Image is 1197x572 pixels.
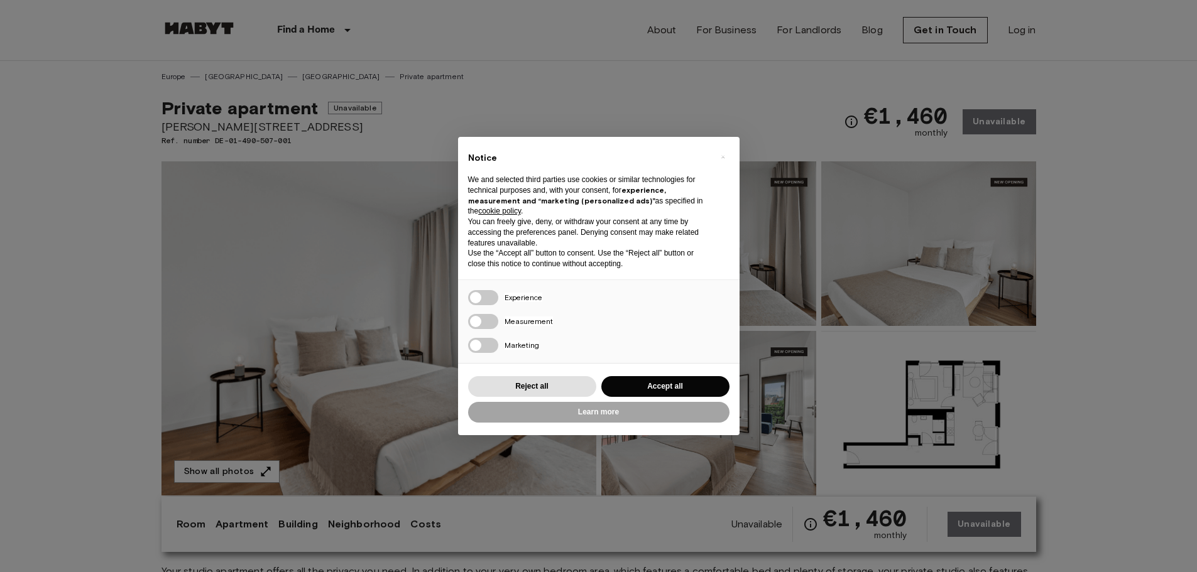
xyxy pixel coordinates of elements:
h2: Notice [468,152,709,165]
button: Close this notice [713,147,733,167]
p: Use the “Accept all” button to consent. Use the “Reject all” button or close this notice to conti... [468,248,709,269]
span: Measurement [505,316,553,326]
button: Learn more [468,402,730,423]
a: cookie policy [478,207,521,215]
button: Reject all [468,376,596,397]
p: You can freely give, deny, or withdraw your consent at any time by accessing the preferences pane... [468,217,709,248]
strong: experience, measurement and “marketing (personalized ads)” [468,185,666,205]
span: × [721,149,725,165]
span: Marketing [505,340,539,350]
button: Accept all [601,376,730,397]
p: We and selected third parties use cookies or similar technologies for technical purposes and, wit... [468,175,709,217]
span: Experience [505,293,542,302]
